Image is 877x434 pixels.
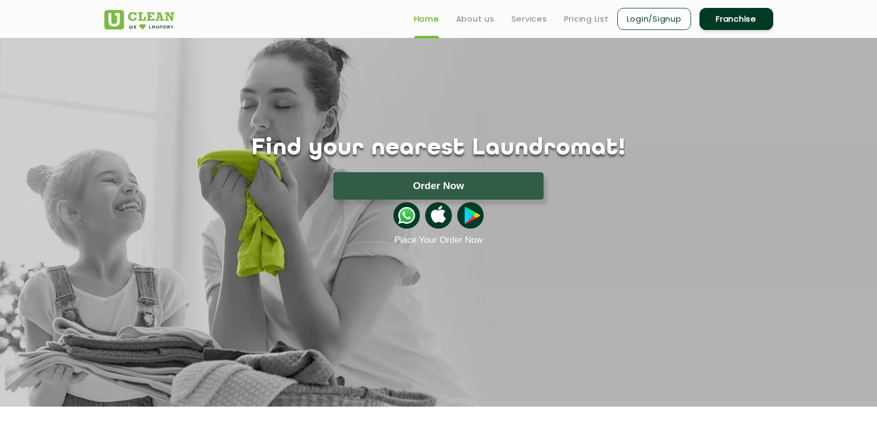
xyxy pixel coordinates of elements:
a: Place Your Order Now [394,235,482,245]
a: Home [414,13,439,25]
img: whatsappicon.png [393,202,420,229]
img: playstoreicon.png [457,202,484,229]
img: apple-icon.png [425,202,451,229]
img: UClean Laundry and Dry Cleaning [104,10,174,29]
h1: Find your nearest Laundromat! [96,135,781,162]
button: Order Now [333,172,544,200]
a: Login/Signup [617,8,691,30]
a: Franchise [699,8,773,30]
a: Services [511,13,547,25]
a: Pricing List [564,13,609,25]
a: About us [456,13,495,25]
